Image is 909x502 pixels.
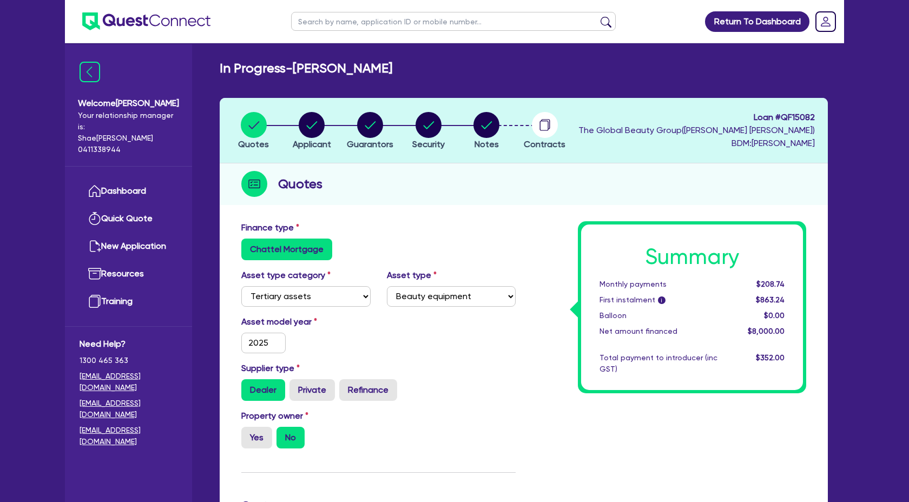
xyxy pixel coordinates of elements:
[80,260,177,288] a: Resources
[756,353,785,362] span: $352.00
[756,295,785,304] span: $863.24
[278,174,322,194] h2: Quotes
[78,110,179,155] span: Your relationship manager is: Shae [PERSON_NAME] 0411338944
[238,111,269,151] button: Quotes
[276,427,305,448] label: No
[80,233,177,260] a: New Application
[241,239,332,260] label: Chattel Mortgage
[524,139,565,149] span: Contracts
[600,244,785,270] h1: Summary
[241,427,272,448] label: Yes
[591,310,726,321] div: Balloon
[292,111,332,151] button: Applicant
[591,326,726,337] div: Net amount financed
[233,315,379,328] label: Asset model year
[291,12,616,31] input: Search by name, application ID or mobile number...
[241,409,308,422] label: Property owner
[241,362,300,375] label: Supplier type
[80,338,177,351] span: Need Help?
[88,212,101,225] img: quick-quote
[80,371,177,393] a: [EMAIL_ADDRESS][DOMAIN_NAME]
[748,327,785,335] span: $8,000.00
[80,62,100,82] img: icon-menu-close
[88,267,101,280] img: resources
[241,269,331,282] label: Asset type category
[78,97,179,110] span: Welcome [PERSON_NAME]
[82,12,210,30] img: quest-connect-logo-blue
[289,379,335,401] label: Private
[658,296,666,304] span: i
[473,111,500,151] button: Notes
[241,171,267,197] img: step-icon
[591,294,726,306] div: First instalment
[591,279,726,290] div: Monthly payments
[80,355,177,366] span: 1300 465 363
[764,311,785,320] span: $0.00
[705,11,809,32] a: Return To Dashboard
[812,8,840,36] a: Dropdown toggle
[347,139,393,149] span: Guarantors
[578,125,815,135] span: The Global Beauty Group ( [PERSON_NAME] [PERSON_NAME] )
[339,379,397,401] label: Refinance
[241,221,299,234] label: Finance type
[293,139,331,149] span: Applicant
[412,111,445,151] button: Security
[80,398,177,420] a: [EMAIL_ADDRESS][DOMAIN_NAME]
[88,295,101,308] img: training
[80,425,177,447] a: [EMAIL_ADDRESS][DOMAIN_NAME]
[88,240,101,253] img: new-application
[80,288,177,315] a: Training
[80,205,177,233] a: Quick Quote
[756,280,785,288] span: $208.74
[220,61,392,76] h2: In Progress - [PERSON_NAME]
[523,111,566,151] button: Contracts
[80,177,177,205] a: Dashboard
[241,379,285,401] label: Dealer
[578,137,815,150] span: BDM: [PERSON_NAME]
[475,139,499,149] span: Notes
[412,139,445,149] span: Security
[578,111,815,124] span: Loan # QF15082
[591,352,726,375] div: Total payment to introducer (inc GST)
[238,139,269,149] span: Quotes
[346,111,394,151] button: Guarantors
[387,269,437,282] label: Asset type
